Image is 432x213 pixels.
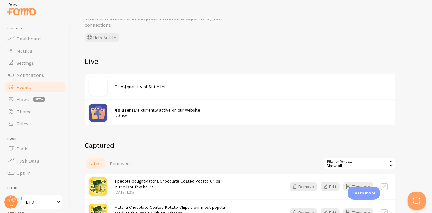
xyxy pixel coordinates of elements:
span: BTD [26,198,55,206]
a: Push Data [4,155,66,167]
span: Metrics [16,48,32,54]
button: Help Article [85,33,119,42]
button: Edit [321,182,340,191]
a: Removed [106,157,133,170]
span: Pop-ups [7,27,66,31]
a: Events [4,81,66,93]
span: 1 people bought in the last few hours [115,178,220,190]
button: Template [343,182,373,191]
a: Edit [321,182,343,191]
span: Removed [110,160,130,167]
small: just now [115,113,384,118]
a: Dashboard [4,33,66,45]
div: Show all [323,157,396,170]
a: BTD [22,195,63,209]
p: This is a collection of social proof interactions captured by your connections [85,15,231,29]
span: Only $quantity of $title left! [115,84,169,89]
a: Settings [4,57,66,69]
span: Push [16,146,27,152]
a: Flows beta [4,93,66,105]
span: beta [33,97,45,102]
a: Inline [4,192,66,204]
img: pageviews.png [89,104,107,122]
img: no_image.svg [89,77,107,96]
h2: Live [85,57,396,66]
div: Learn more [348,187,380,200]
a: Matcha Chocolate Coated Potato Chips [115,204,190,210]
span: Push [7,137,66,141]
span: Opt-In [16,170,31,176]
span: Flows [16,96,29,102]
span: Theme [16,108,32,115]
span: Dashboard [16,36,41,42]
a: Notifications [4,69,66,81]
h2: Captured [85,141,396,150]
span: Events [16,84,31,90]
a: Push [4,143,66,155]
a: Theme [4,105,66,118]
img: fomo-relay-logo-orange.svg [6,2,37,17]
p: Learn more [352,190,375,196]
p: [DATE] 1:21am [115,190,220,195]
span: Inline [16,195,28,201]
span: Latest [88,160,102,167]
a: Latest [85,157,106,170]
iframe: Help Scout Beacon - Open [408,192,426,210]
strong: 40 users [115,107,134,113]
span: are currently active on our website [115,107,384,119]
a: Rules [4,118,66,130]
span: Settings [16,60,34,66]
img: matcha_potato_chips_small.png [89,177,107,196]
span: Inline [7,186,66,190]
a: Opt-In [4,167,66,179]
a: Matcha Chocolate Coated Potato Chips [145,178,220,184]
a: Metrics [4,45,66,57]
span: Notifications [16,72,44,78]
span: Push Data [16,158,39,164]
button: Remove [290,182,317,191]
span: Rules [16,121,29,127]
